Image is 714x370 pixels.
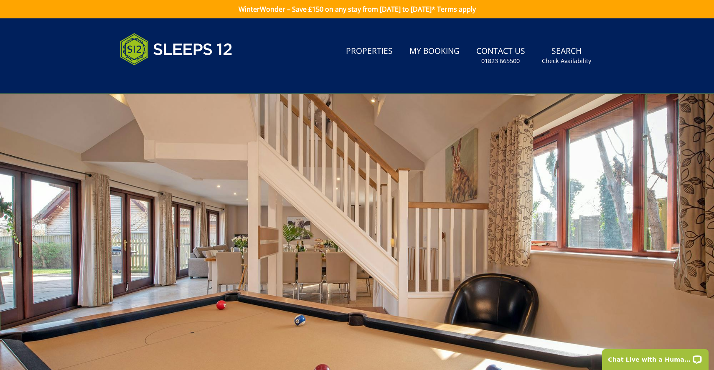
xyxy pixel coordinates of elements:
img: Sleeps 12 [120,28,233,70]
iframe: Customer reviews powered by Trustpilot [116,75,203,82]
a: SearchCheck Availability [539,42,595,69]
a: Contact Us01823 665500 [473,42,529,69]
small: Check Availability [542,57,591,65]
a: Properties [343,42,396,61]
a: My Booking [406,42,463,61]
iframe: LiveChat chat widget [597,344,714,370]
small: 01823 665500 [481,57,520,65]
